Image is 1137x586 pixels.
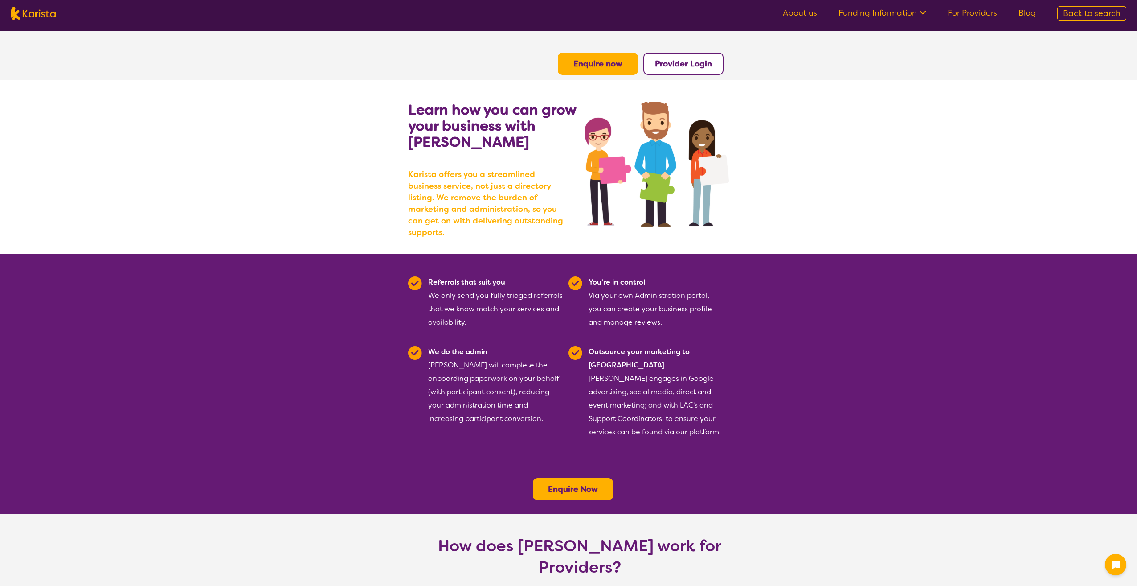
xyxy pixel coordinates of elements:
[408,346,422,360] img: Tick
[558,53,638,75] button: Enquire now
[1018,8,1036,18] a: Blog
[428,345,563,439] div: [PERSON_NAME] will complete the onboarding paperwork on your behalf (with participant consent), r...
[589,277,645,287] b: You're in control
[1063,8,1121,19] span: Back to search
[589,345,724,439] div: [PERSON_NAME] engages in Google advertising, social media, direct and event marketing; and with L...
[589,347,690,370] b: Outsource your marketing to [GEOGRAPHIC_DATA]
[548,484,598,495] a: Enquire Now
[428,347,487,356] b: We do the admin
[783,8,817,18] a: About us
[428,277,505,287] b: Referrals that suit you
[533,478,613,500] button: Enquire Now
[838,8,926,18] a: Funding Information
[408,276,422,290] img: Tick
[408,100,576,151] b: Learn how you can grow your business with [PERSON_NAME]
[408,169,568,238] b: Karista offers you a streamlined business service, not just a directory listing. We remove the bu...
[11,7,56,20] img: Karista logo
[430,535,729,578] h1: How does [PERSON_NAME] work for Providers?
[585,102,729,227] img: grow your business with Karista
[573,58,622,69] a: Enquire now
[428,276,563,329] div: We only send you fully triaged referrals that we know match your services and availability.
[568,346,582,360] img: Tick
[948,8,997,18] a: For Providers
[568,276,582,290] img: Tick
[643,53,724,75] button: Provider Login
[1057,6,1126,21] a: Back to search
[655,58,712,69] a: Provider Login
[589,276,724,329] div: Via your own Administration portal, you can create your business profile and manage reviews.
